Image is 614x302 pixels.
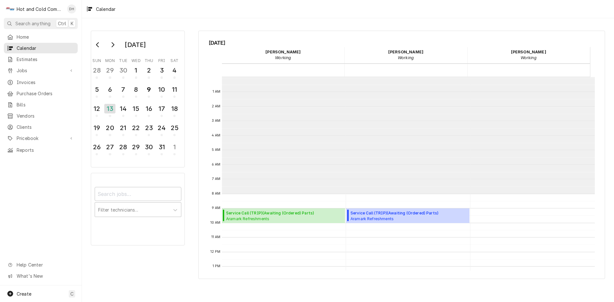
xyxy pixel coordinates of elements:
a: Go to What's New [4,271,78,281]
div: 22 [131,123,141,133]
div: 25 [169,123,179,133]
div: 31 [157,142,167,152]
span: 9 AM [210,205,222,211]
span: Clients [17,124,75,130]
div: 18 [169,104,179,113]
div: Calendar Calendar [198,31,605,279]
th: Wednesday [130,56,142,64]
a: Go to Pricebook [4,133,78,143]
a: Clients [4,122,78,132]
button: Go to previous month [91,40,104,50]
div: 9 [144,85,154,94]
span: C [70,290,74,297]
div: 20 [105,123,115,133]
span: 3 AM [210,118,222,123]
div: 30 [144,142,154,152]
strong: [PERSON_NAME] [388,50,423,54]
div: 2 [144,66,154,75]
span: K [71,20,74,27]
span: Aramark Refreshments Main Warehouse / [STREET_ADDRESS][PERSON_NAME] [350,216,455,221]
span: What's New [17,273,74,279]
div: Jason Thomason - Working [467,47,590,63]
span: 1 PM [211,264,222,269]
span: Pricebook [17,135,65,142]
div: 6 [105,85,115,94]
span: 7 AM [210,176,222,182]
div: Calendar Day Picker [91,31,185,167]
span: Invoices [17,79,75,86]
a: Purchase Orders [4,88,78,99]
a: Estimates [4,54,78,65]
div: 1 [131,66,141,75]
span: 11 AM [210,235,222,240]
span: 5 AM [210,147,222,152]
div: 8 [131,85,141,94]
a: Go to Jobs [4,65,78,76]
div: Hot and Cold Commercial Kitchens, Inc.'s Avatar [6,4,15,13]
th: Saturday [168,56,181,64]
div: 4 [169,66,179,75]
div: 7 [118,85,128,94]
em: Working [275,55,291,60]
div: [Service] Service Call (TRIP) Aramark Refreshments Main Warehouse / 3334 Catalina Dr, Chamblee, G... [346,208,469,223]
div: 24 [157,123,167,133]
em: Working [398,55,414,60]
a: Go to Help Center [4,259,78,270]
span: Reports [17,147,75,153]
div: 15 [131,104,141,113]
a: Invoices [4,77,78,88]
div: Service Call (TRIP)(Awaiting (Ordered) Parts)Aramark RefreshmentsMain Warehouse / [STREET_ADDRESS... [346,208,469,223]
span: Ctrl [58,20,66,27]
span: 10 AM [209,220,222,225]
span: 6 AM [210,162,222,167]
a: Calendar [4,43,78,53]
div: 1 [169,142,179,152]
div: Daryl Harris - Working [222,47,345,63]
th: Friday [155,56,168,64]
div: 5 [92,85,102,94]
div: 28 [118,142,128,152]
span: 4 AM [210,133,222,138]
th: Thursday [143,56,155,64]
span: 1 AM [211,89,222,94]
span: Aramark Refreshments Main Warehouse / [STREET_ADDRESS][PERSON_NAME] [226,216,331,221]
span: Service Call (TRIP) ( Awaiting (Ordered) Parts ) [350,210,455,216]
th: Sunday [91,56,103,64]
span: Jobs [17,67,65,74]
th: Monday [103,56,117,64]
div: Calendar Filters [91,173,185,245]
span: 8 AM [210,191,222,196]
a: Vendors [4,111,78,121]
div: 14 [118,104,128,113]
div: 21 [118,123,128,133]
div: 3 [157,66,167,75]
span: Create [17,291,31,297]
div: 11 [169,85,179,94]
span: [DATE] [209,39,595,47]
a: Bills [4,99,78,110]
span: Search anything [15,20,51,27]
span: 2 AM [210,104,222,109]
button: Search anythingCtrlK [4,18,78,29]
span: Estimates [17,56,75,63]
div: Calendar Filters [95,181,181,224]
div: 27 [105,142,115,152]
span: Help Center [17,261,74,268]
div: 23 [144,123,154,133]
div: 26 [92,142,102,152]
span: Service Call (TRIP) ( Awaiting (Ordered) Parts ) [226,210,331,216]
div: 19 [92,123,102,133]
strong: [PERSON_NAME] [511,50,546,54]
span: Bills [17,101,75,108]
div: 28 [92,66,102,75]
em: Working [521,55,537,60]
span: Vendors [17,112,75,119]
div: Hot and Cold Commercial Kitchens, Inc. [17,6,64,12]
div: [DATE] [122,39,148,50]
div: Service Call (TRIP)(Awaiting (Ordered) Parts)Aramark RefreshmentsMain Warehouse / [STREET_ADDRESS... [222,208,345,223]
div: 10 [157,85,167,94]
div: David Harris - Working [344,47,467,63]
div: [Service] Service Call (TRIP) Aramark Refreshments Main Warehouse / 3334 Catalina Dr, Chamblee, G... [222,208,345,223]
a: Home [4,32,78,42]
strong: [PERSON_NAME] [265,50,301,54]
